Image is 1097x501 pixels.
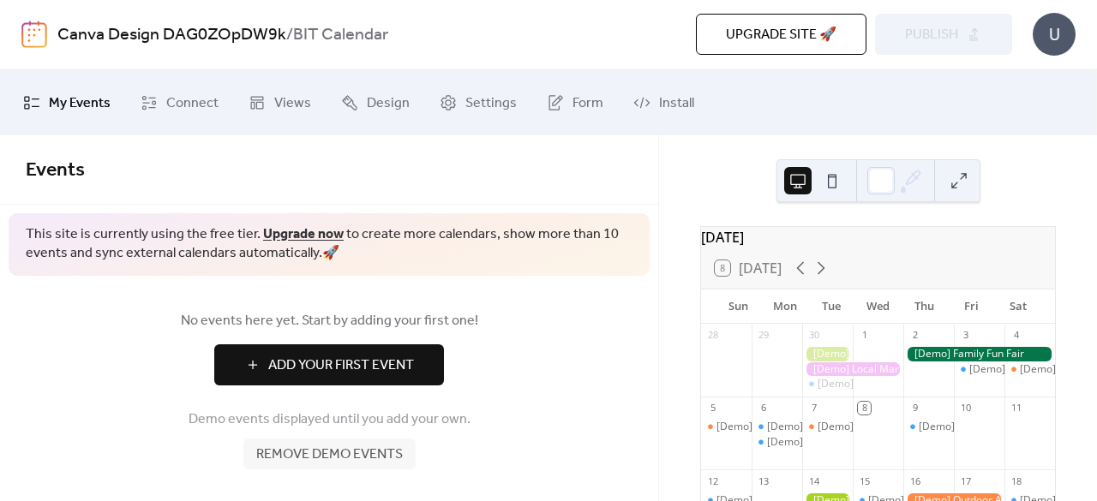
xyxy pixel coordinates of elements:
a: Form [534,76,616,128]
div: 11 [1010,402,1022,415]
span: Upgrade site 🚀 [726,25,836,45]
span: This site is currently using the free tier. to create more calendars, show more than 10 events an... [26,225,632,264]
span: Views [274,90,311,116]
div: 14 [807,474,820,487]
div: 3 [959,329,972,342]
div: [Demo] Morning Yoga Bliss [919,420,1049,434]
div: 16 [908,474,921,487]
div: 9 [908,402,921,415]
button: Add Your First Event [214,344,444,385]
div: [Demo] Morning Yoga Bliss [818,377,948,391]
b: BIT Calendar [293,19,388,51]
div: 18 [1010,474,1022,487]
div: 1 [858,329,871,342]
div: Mon [761,289,807,324]
div: 30 [807,329,820,342]
span: Remove demo events [256,444,403,465]
span: Install [659,90,694,116]
div: 7 [807,402,820,415]
div: Thu [902,289,948,324]
div: 12 [706,474,719,487]
div: U [1033,13,1076,56]
div: [Demo] Seniors' Social Tea [802,420,853,434]
div: [Demo] Morning Yoga Bliss [802,377,853,391]
a: Settings [427,76,530,128]
div: 15 [858,474,871,487]
a: My Events [10,76,123,128]
a: Connect [128,76,231,128]
button: Upgrade site 🚀 [696,14,866,55]
div: [Demo] Morning Yoga Bliss [903,420,954,434]
div: 5 [706,402,719,415]
div: [Demo] Fitness Bootcamp [752,420,802,434]
div: [Demo] Book Club Gathering [716,420,854,434]
span: Events [26,152,85,189]
span: Demo events displayed until you add your own. [189,409,471,430]
div: [Demo] Book Club Gathering [701,420,752,434]
div: 10 [959,402,972,415]
b: / [286,19,293,51]
a: Install [620,76,707,128]
div: Wed [854,289,901,324]
span: Connect [166,90,219,116]
div: [Demo] Fitness Bootcamp [767,420,890,434]
a: Views [236,76,324,128]
div: [DATE] [701,227,1055,248]
div: Sun [715,289,761,324]
div: 2 [908,329,921,342]
div: [Demo] Open Mic Night [1004,362,1055,377]
div: Fri [948,289,994,324]
span: Form [572,90,603,116]
span: No events here yet. Start by adding your first one! [26,311,632,331]
a: Canva Design DAG0ZOpDW9k [57,19,286,51]
div: [Demo] Morning Yoga Bliss [767,435,897,450]
span: Design [367,90,410,116]
a: Add Your First Event [26,344,632,385]
div: [Demo] Morning Yoga Bliss [954,362,1004,377]
div: Sat [995,289,1041,324]
div: [Demo] Seniors' Social Tea [818,420,946,434]
div: 13 [757,474,770,487]
div: [Demo] Local Market [802,362,903,377]
button: Remove demo events [243,438,416,469]
div: 28 [706,329,719,342]
div: Tue [808,289,854,324]
span: Settings [465,90,517,116]
div: [Demo] Gardening Workshop [802,347,853,361]
div: 17 [959,474,972,487]
div: [Demo] Family Fun Fair [903,347,1055,361]
img: logo [21,21,47,48]
div: 8 [858,402,871,415]
div: 6 [757,402,770,415]
a: Design [328,76,423,128]
span: My Events [49,90,111,116]
div: 29 [757,329,770,342]
div: 4 [1010,329,1022,342]
span: Add Your First Event [268,355,414,376]
div: [Demo] Morning Yoga Bliss [752,435,802,450]
a: Upgrade now [263,221,344,248]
